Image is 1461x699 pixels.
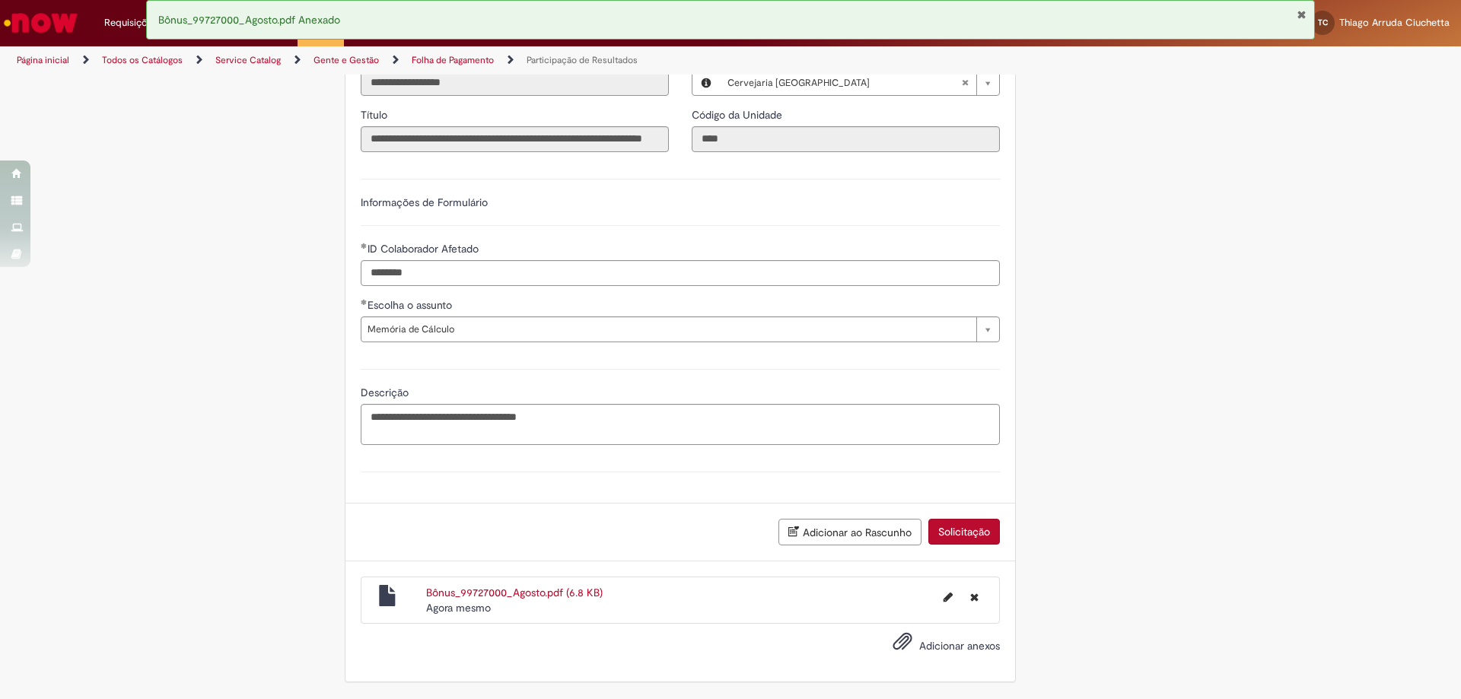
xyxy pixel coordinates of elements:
span: Obrigatório Preenchido [361,299,368,305]
span: ID Colaborador Afetado [368,242,482,256]
a: Service Catalog [215,54,281,66]
span: Somente leitura - Título [361,108,390,122]
span: Requisições [104,15,158,30]
button: Fechar Notificação [1297,8,1307,21]
input: Código da Unidade [692,126,1000,152]
label: Somente leitura - Código da Unidade [692,107,785,122]
span: Cervejaria [GEOGRAPHIC_DATA] [727,71,961,95]
span: Adicionar anexos [919,639,1000,653]
span: Memória de Cálculo [368,317,969,342]
span: Obrigatório Preenchido [361,243,368,249]
input: Título [361,126,669,152]
a: Participação de Resultados [527,54,638,66]
a: Gente e Gestão [314,54,379,66]
button: Adicionar ao Rascunho [778,519,921,545]
time: 29/08/2025 21:29:19 [426,601,491,615]
img: ServiceNow [2,8,80,38]
label: Somente leitura - Título [361,107,390,122]
input: ID Colaborador Afetado [361,260,1000,286]
a: Cervejaria [GEOGRAPHIC_DATA]Limpar campo Local [720,71,999,95]
button: Solicitação [928,519,1000,545]
input: Email [361,70,669,96]
span: Descrição [361,386,412,399]
abbr: Limpar campo Local [953,71,976,95]
a: Todos os Catálogos [102,54,183,66]
a: Bônus_99727000_Agosto.pdf (6.8 KB) [426,586,603,599]
span: Bônus_99727000_Agosto.pdf Anexado [158,13,340,27]
span: TC [1318,17,1328,27]
span: Thiago Arruda Ciuchetta [1339,16,1450,29]
button: Adicionar anexos [889,628,916,662]
a: Página inicial [17,54,69,66]
button: Editar nome de arquivo Bônus_99727000_Agosto.pdf [934,585,962,609]
ul: Trilhas de página [11,46,963,75]
span: Escolha o assunto [368,298,455,312]
a: Folha de Pagamento [412,54,494,66]
span: Somente leitura - Código da Unidade [692,108,785,122]
textarea: Descrição [361,404,1000,445]
button: Local, Visualizar este registro Cervejaria Santa Catarina [692,71,720,95]
span: Agora mesmo [426,601,491,615]
label: Informações de Formulário [361,195,488,209]
button: Excluir Bônus_99727000_Agosto.pdf [961,585,988,609]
